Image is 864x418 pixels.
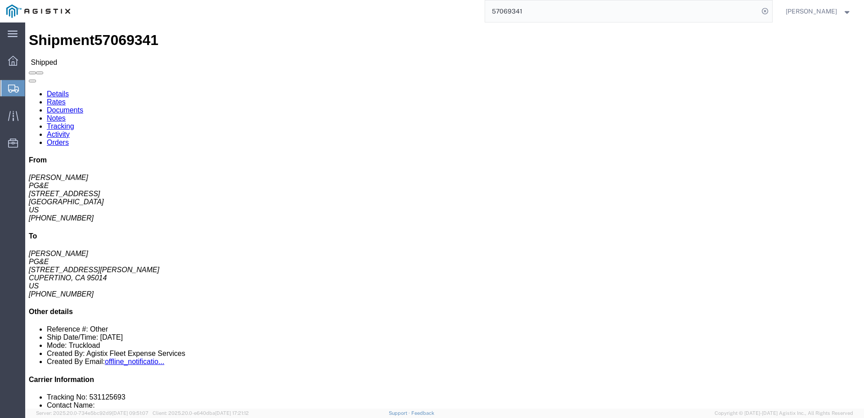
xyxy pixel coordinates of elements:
button: [PERSON_NAME] [785,6,852,17]
span: Joe Torres [786,6,837,16]
a: Feedback [411,410,434,416]
span: [DATE] 17:21:12 [215,410,249,416]
span: [DATE] 09:51:07 [112,410,148,416]
iframe: FS Legacy Container [25,22,864,409]
a: Support [389,410,411,416]
input: Search for shipment number, reference number [485,0,759,22]
img: logo [6,4,70,18]
span: Client: 2025.20.0-e640dba [153,410,249,416]
span: Server: 2025.20.0-734e5bc92d9 [36,410,148,416]
span: Copyright © [DATE]-[DATE] Agistix Inc., All Rights Reserved [715,409,853,417]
